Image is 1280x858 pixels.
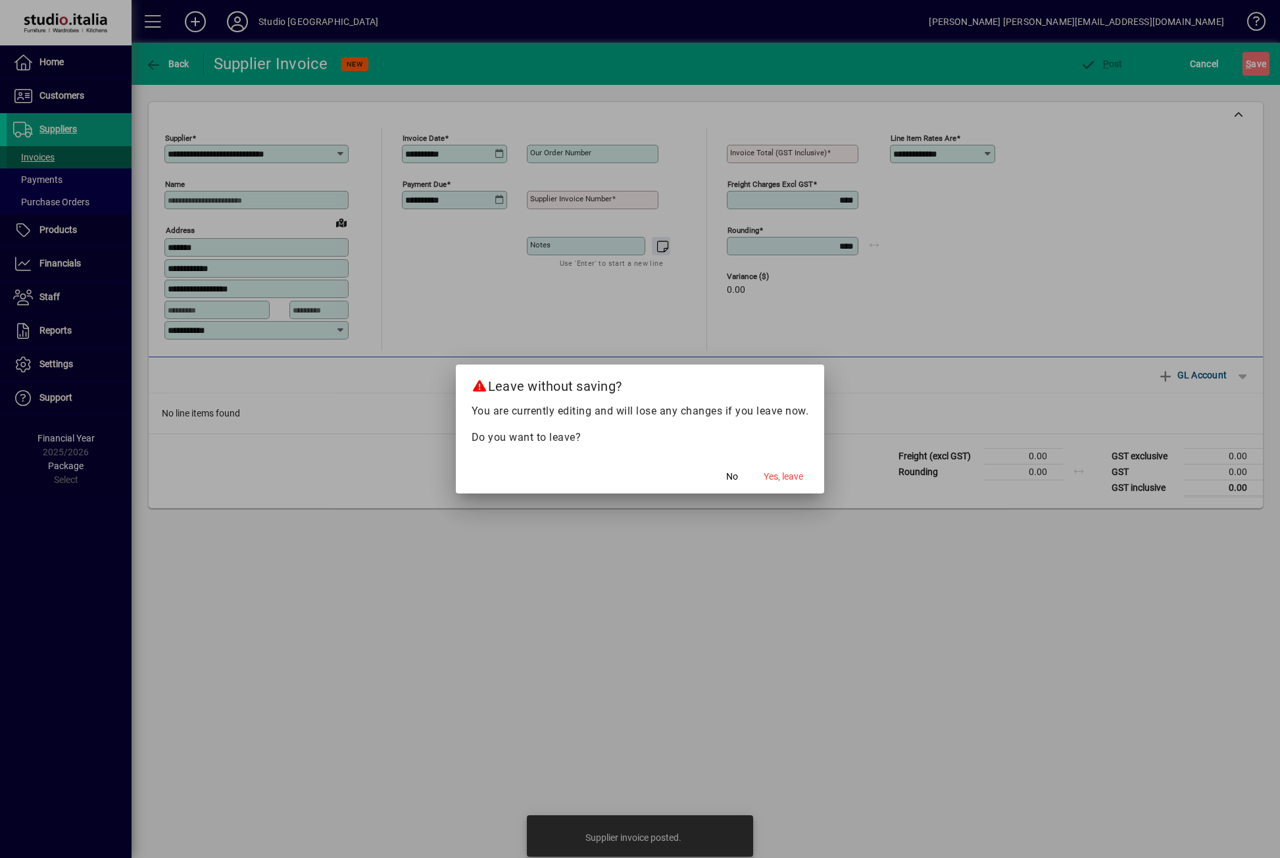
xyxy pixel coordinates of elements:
button: No [711,465,753,488]
p: Do you want to leave? [472,430,809,445]
h2: Leave without saving? [456,365,825,403]
button: Yes, leave [758,465,808,488]
span: No [726,470,738,484]
span: Yes, leave [764,470,803,484]
p: You are currently editing and will lose any changes if you leave now. [472,403,809,419]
